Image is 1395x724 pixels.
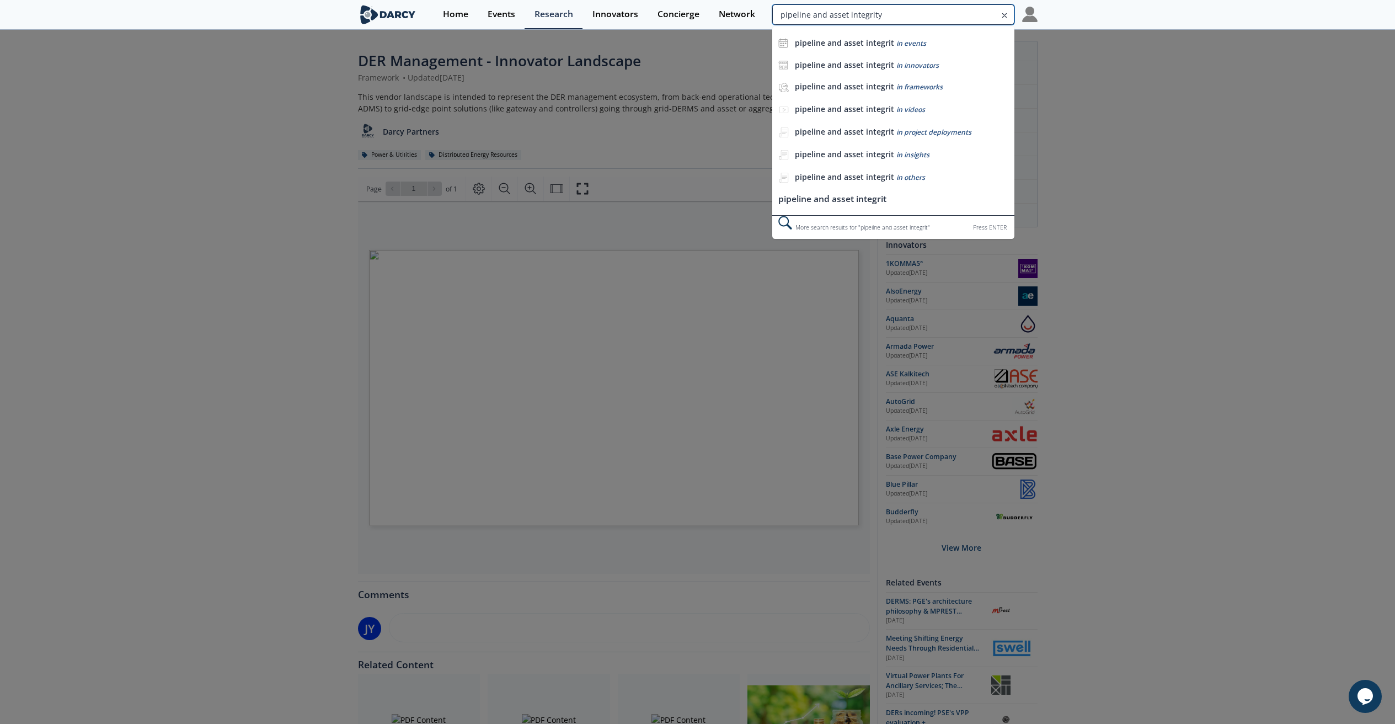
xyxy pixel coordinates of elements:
img: icon [778,38,788,48]
input: Advanced Search [772,4,1014,25]
span: in frameworks [896,82,943,92]
span: in project deployments [896,127,971,137]
b: pipeline and asset integrit [795,38,894,48]
img: icon [778,60,788,70]
li: pipeline and asset integrit [772,189,1014,210]
div: Research [535,10,573,19]
b: pipeline and asset integrit [795,149,894,159]
b: pipeline and asset integrit [795,126,894,137]
span: in insights [896,150,929,159]
img: logo-wide.svg [358,5,418,24]
div: Innovators [592,10,638,19]
iframe: chat widget [1349,680,1384,713]
span: in others [896,173,925,182]
b: pipeline and asset integrit [795,60,894,70]
b: pipeline and asset integrit [795,172,894,182]
div: Network [719,10,755,19]
div: Press ENTER [973,222,1007,233]
div: Home [443,10,468,19]
b: pipeline and asset integrit [795,81,894,92]
span: in events [896,39,926,48]
span: in innovators [896,61,939,70]
span: in videos [896,105,925,114]
img: Profile [1022,7,1038,22]
b: pipeline and asset integrit [795,104,894,114]
div: Events [488,10,515,19]
div: Concierge [658,10,699,19]
div: More search results for " pipeline and asset integrit " [772,215,1014,239]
